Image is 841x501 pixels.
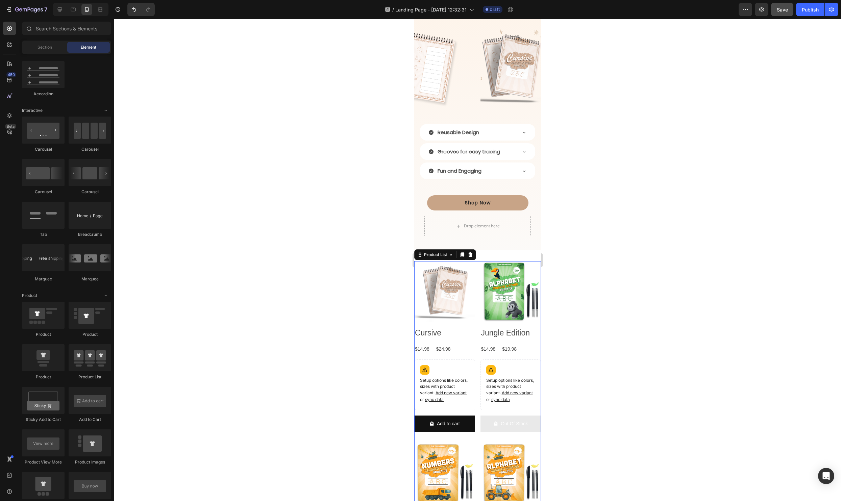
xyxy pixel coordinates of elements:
button: Out Of Stock [66,397,127,413]
span: Save [777,7,788,12]
div: 450 [6,72,16,77]
div: $14.98 [66,325,82,335]
div: Add to cart [23,401,46,409]
span: / [392,6,394,13]
button: Save [771,3,793,16]
div: $19.98 [87,325,103,335]
div: Open Intercom Messenger [818,468,834,484]
input: Search Sections & Elements [22,22,111,35]
div: Carousel [22,146,65,152]
span: Draft [490,6,500,12]
div: $24.98 [21,325,37,335]
p: Grooves for easy tracing [23,128,86,137]
img: image_demo.jpg [66,9,127,88]
div: Product List [8,233,34,239]
span: or [72,378,96,383]
span: Add new variant [88,371,119,376]
span: or [6,378,29,383]
div: Drop element here [50,204,85,210]
div: Publish [802,6,819,13]
div: Breadcrumb [69,231,111,237]
div: Beta [5,124,16,129]
span: sync data [77,378,96,383]
div: Product Images [69,459,111,465]
div: Marquee [69,276,111,282]
iframe: Design area [414,19,541,501]
p: Setup options like colors, sizes with product variant. [72,358,121,384]
span: Landing Page - [DATE] 12:32:31 [395,6,467,13]
span: Interactive [22,107,43,114]
div: Product [69,331,111,337]
div: Tab [22,231,65,237]
div: Product [22,331,65,337]
div: Carousel [22,189,65,195]
span: Toggle open [100,105,111,116]
span: Add new variant [21,371,52,376]
a: Vehicle Edition [66,424,127,485]
a: Jungle Edition [66,242,127,303]
span: Product [22,293,37,299]
div: Product [22,374,65,380]
div: Undo/Redo [127,3,155,16]
h2: Jungle Edition [66,308,127,320]
button: <p>Shop Now</p> [13,176,114,192]
div: Carousel [69,189,111,195]
p: 7 [44,5,47,14]
div: Sticky Add to Cart [22,417,65,423]
div: Out Of Stock [86,401,114,409]
button: Publish [796,3,824,16]
span: Toggle open [100,290,111,301]
span: Element [81,44,96,50]
p: Shop Now [51,180,76,188]
p: Reusable Design [23,109,65,118]
p: Setup options like colors, sizes with product variant. [6,358,55,384]
p: Fun and Engaging [23,147,67,156]
div: Product View More [22,459,65,465]
div: Carousel [69,146,111,152]
div: Product List [69,374,111,380]
span: sync data [11,378,29,383]
span: Section [38,44,52,50]
div: Marquee [22,276,65,282]
button: 7 [3,3,50,16]
div: Add to Cart [69,417,111,423]
div: Accordion [22,91,65,97]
